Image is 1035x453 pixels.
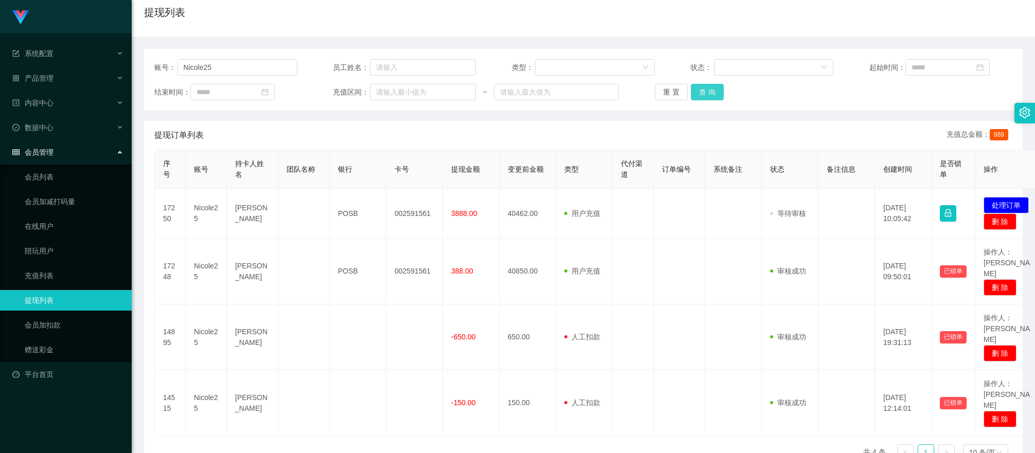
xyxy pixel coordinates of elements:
span: 团队名称 [287,165,315,173]
span: 产品管理 [12,74,53,82]
i: 图标: check-circle-o [12,124,20,131]
span: 操作 [984,165,998,173]
span: 员工姓名： [333,62,370,73]
span: 充值区间： [333,87,370,98]
span: 卡号 [395,165,409,173]
button: 删 除 [984,213,1016,230]
span: 审核成功 [770,398,806,407]
button: 已锁单 [940,331,967,343]
td: 14895 [155,304,186,370]
td: [DATE] 10:05:42 [875,189,932,239]
input: 请输入最小值为 [370,84,476,100]
button: 处理订单 [984,197,1029,213]
a: 充值列表 [25,265,123,286]
td: Nicole25 [186,370,227,436]
span: 数据中心 [12,123,53,132]
input: 请输入 [370,59,476,76]
td: POSB [330,239,386,304]
span: 备注信息 [827,165,855,173]
td: 40850.00 [499,239,556,304]
i: 图标: profile [12,99,20,106]
a: 赠送彩金 [25,339,123,360]
i: 图标: down [643,64,649,71]
span: 订单编号 [662,165,691,173]
span: 持卡人姓名 [235,159,264,178]
button: 图标: lock [940,205,956,222]
div: 充值总金额： [947,129,1012,141]
a: 会员加减打码量 [25,191,123,212]
h1: 提现列表 [144,5,185,20]
span: 审核成功 [770,333,806,341]
td: Nicole25 [186,304,227,370]
span: 类型 [564,165,579,173]
span: ~ [476,87,494,98]
td: 002591561 [386,239,443,304]
span: 结束时间： [154,87,190,98]
td: 14515 [155,370,186,436]
span: 869 [990,129,1008,140]
span: 人工扣款 [564,333,600,341]
td: Nicole25 [186,239,227,304]
span: 账号： [154,62,177,73]
td: [DATE] 19:31:13 [875,304,932,370]
td: [PERSON_NAME] [227,304,278,370]
button: 删 除 [984,345,1016,361]
td: [PERSON_NAME] [227,189,278,239]
i: 图标: setting [1019,107,1030,118]
td: Nicole25 [186,189,227,239]
button: 重 置 [655,84,688,100]
a: 会员加扣款 [25,315,123,335]
td: [PERSON_NAME] [227,239,278,304]
span: -150.00 [451,398,475,407]
td: [DATE] 12:14:01 [875,370,932,436]
span: 审核成功 [770,267,806,275]
td: 150.00 [499,370,556,436]
a: 提现列表 [25,290,123,311]
td: [PERSON_NAME] [227,370,278,436]
span: 是否锁单 [940,159,961,178]
span: 变更前金额 [508,165,544,173]
span: 银行 [338,165,352,173]
span: 系统配置 [12,49,53,58]
i: 图标: down [821,64,827,71]
span: 3888.00 [451,209,477,218]
span: 代付渠道 [621,159,643,178]
a: 在线用户 [25,216,123,237]
span: 账号 [194,165,208,173]
i: 图标: calendar [976,64,984,71]
span: 人工扣款 [564,398,600,407]
span: 序号 [163,159,170,178]
td: 650.00 [499,304,556,370]
button: 已锁单 [940,265,967,278]
span: 起始时间： [869,62,905,73]
button: 已锁单 [940,397,967,409]
td: 002591561 [386,189,443,239]
span: 388.00 [451,267,473,275]
span: -650.00 [451,333,475,341]
td: POSB [330,189,386,239]
img: logo.9652507e.png [12,10,29,25]
td: [DATE] 09:50:01 [875,239,932,304]
input: 请输入最大值为 [494,84,619,100]
span: 操作人：[PERSON_NAME] [984,248,1030,278]
span: 等待审核 [770,209,806,218]
i: 图标: form [12,50,20,57]
span: 会员管理 [12,148,53,156]
td: 17250 [155,189,186,239]
span: 提现金额 [451,165,480,173]
i: 图标: table [12,149,20,156]
i: 图标: calendar [261,88,269,96]
button: 删 除 [984,411,1016,427]
span: 系统备注 [713,165,742,173]
button: 查 询 [691,84,724,100]
span: 提现订单列表 [154,129,204,141]
span: 状态： [690,62,713,73]
span: 用户充值 [564,267,600,275]
span: 内容中心 [12,99,53,107]
a: 会员列表 [25,167,123,187]
a: 图标: dashboard平台首页 [12,364,123,385]
span: 类型： [512,62,535,73]
span: 操作人：[PERSON_NAME] [984,314,1030,343]
td: 40462.00 [499,189,556,239]
button: 删 除 [984,279,1016,296]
